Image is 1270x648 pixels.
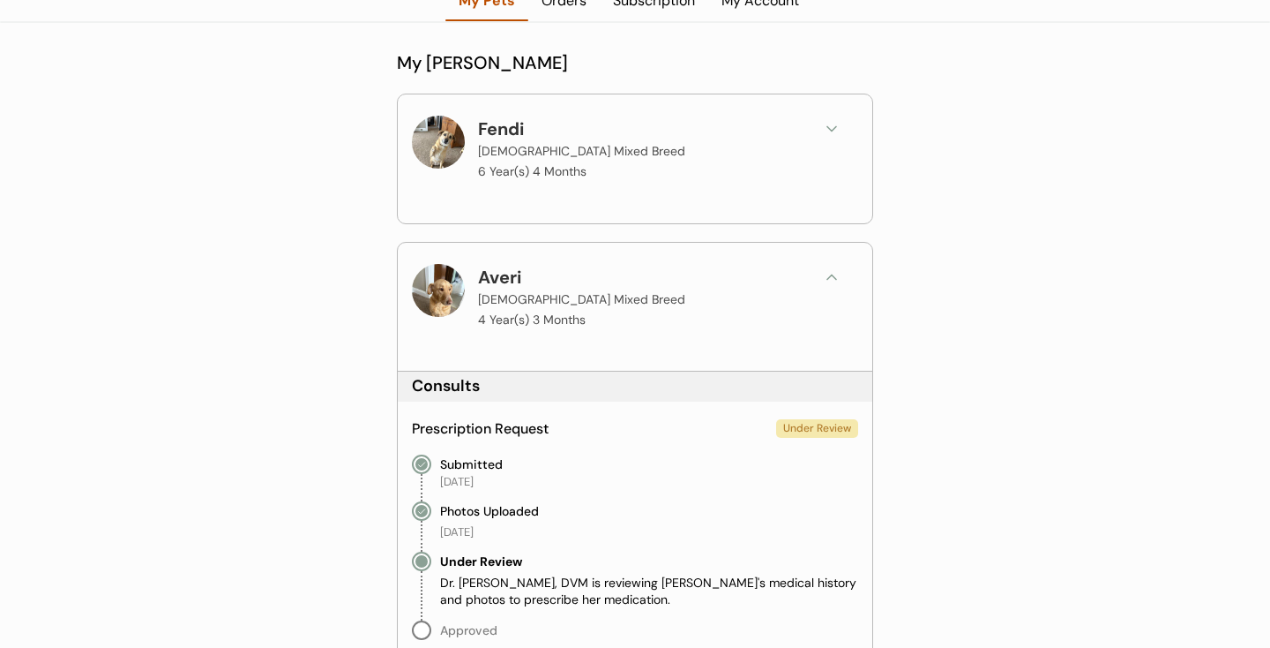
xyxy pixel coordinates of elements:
[478,165,586,177] p: 6 Year(s) 4 Months
[440,621,497,640] div: Approved
[397,49,873,76] div: My [PERSON_NAME]
[412,419,549,439] div: Prescription Request
[776,419,858,438] div: Under Review
[412,375,480,397] div: Consults
[478,142,685,161] div: [DEMOGRAPHIC_DATA] Mixed Breed
[440,455,503,474] div: Submitted
[440,501,539,521] div: Photos Uploaded
[478,313,586,326] p: 4 Year(s) 3 Months
[440,474,474,490] div: [DATE]
[478,290,685,309] div: [DEMOGRAPHIC_DATA] Mixed Breed
[440,552,522,571] div: Under Review
[478,116,544,142] div: Fendi
[478,264,544,290] div: Averi
[440,524,474,540] div: [DATE]
[440,575,858,609] div: Dr. [PERSON_NAME], DVM is reviewing [PERSON_NAME]'s medical history and photos to prescribe her m...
